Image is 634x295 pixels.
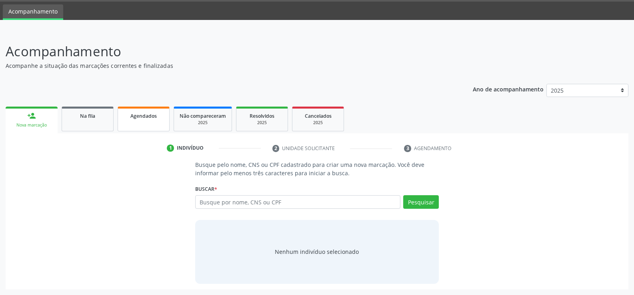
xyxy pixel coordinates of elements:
span: Agendados [130,113,157,119]
div: Nova marcação [11,122,52,128]
span: Na fila [80,113,95,119]
input: Busque por nome, CNS ou CPF [195,195,400,209]
div: 2025 [242,120,282,126]
span: Não compareceram [180,113,226,119]
button: Pesquisar [403,195,439,209]
div: 2025 [298,120,338,126]
p: Ano de acompanhamento [473,84,544,94]
div: 1 [167,145,174,152]
div: Nenhum indivíduo selecionado [275,247,359,256]
p: Acompanhamento [6,42,442,61]
label: Buscar [195,183,217,195]
span: Resolvidos [250,113,274,119]
div: person_add [27,111,36,120]
p: Busque pelo nome, CNS ou CPF cadastrado para criar uma nova marcação. Você deve informar pelo men... [195,160,439,177]
div: 2025 [180,120,226,126]
div: Indivíduo [177,145,204,152]
a: Acompanhamento [3,4,63,20]
span: Cancelados [305,113,332,119]
p: Acompanhe a situação das marcações correntes e finalizadas [6,61,442,70]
